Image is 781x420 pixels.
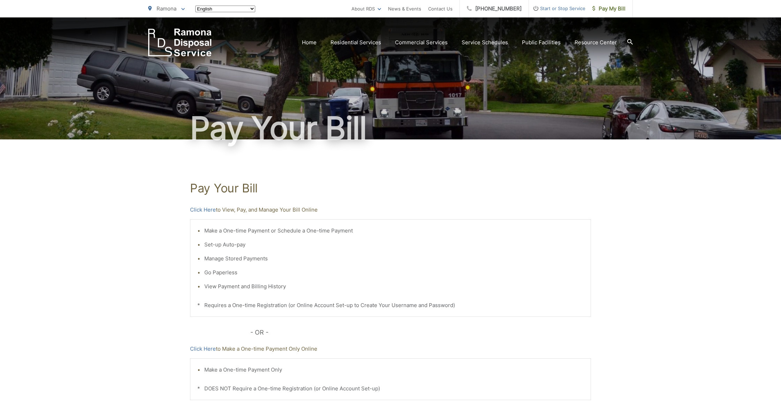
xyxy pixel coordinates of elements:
a: Public Facilities [522,38,561,47]
a: Home [302,38,317,47]
a: EDCD logo. Return to the homepage. [148,29,212,56]
p: to Make a One-time Payment Only Online [190,345,591,353]
li: Go Paperless [204,268,584,277]
span: Ramona [157,5,176,12]
p: - OR - [250,327,591,338]
select: Select a language [195,6,255,12]
a: Click Here [190,206,216,214]
h1: Pay Your Bill [190,181,591,195]
a: Commercial Services [395,38,448,47]
a: Contact Us [428,5,453,13]
a: News & Events [388,5,421,13]
li: View Payment and Billing History [204,282,584,291]
li: Make a One-time Payment or Schedule a One-time Payment [204,227,584,235]
li: Make a One-time Payment Only [204,366,584,374]
li: Set-up Auto-pay [204,240,584,249]
a: Click Here [190,345,216,353]
a: Residential Services [331,38,381,47]
a: Resource Center [575,38,617,47]
a: About RDS [351,5,381,13]
p: * DOES NOT Require a One-time Registration (or Online Account Set-up) [197,384,584,393]
span: Pay My Bill [592,5,625,13]
a: Service Schedules [462,38,508,47]
h1: Pay Your Bill [148,111,633,146]
li: Manage Stored Payments [204,254,584,263]
p: to View, Pay, and Manage Your Bill Online [190,206,591,214]
p: * Requires a One-time Registration (or Online Account Set-up to Create Your Username and Password) [197,301,584,310]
